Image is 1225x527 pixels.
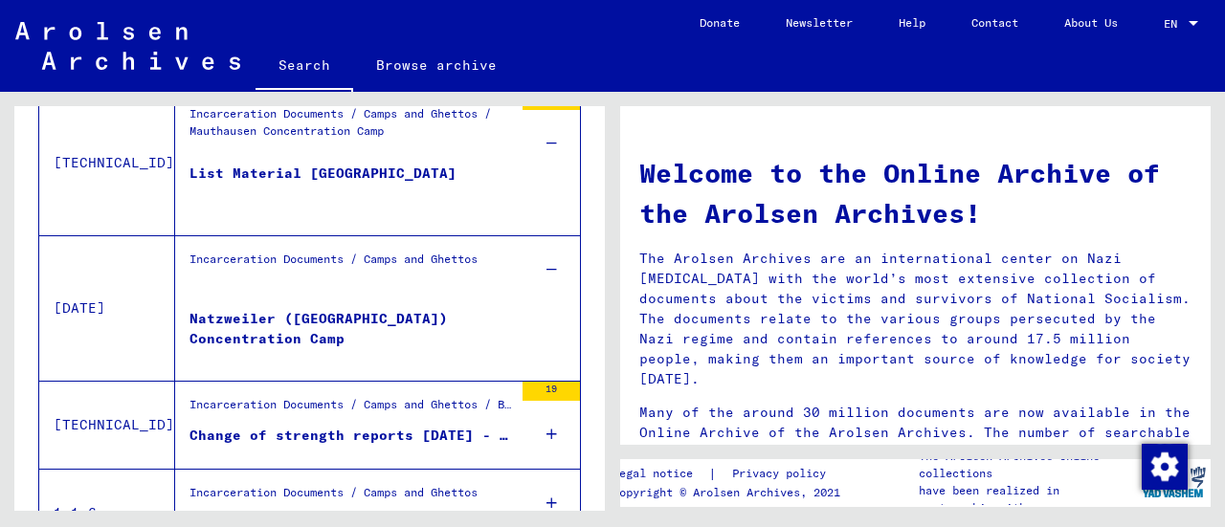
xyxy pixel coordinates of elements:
[1164,17,1185,31] span: EN
[39,381,175,469] td: [TECHNICAL_ID]
[639,403,1192,463] p: Many of the around 30 million documents are now available in the Online Archive of the Arolsen Ar...
[189,484,478,511] div: Incarceration Documents / Camps and Ghettos
[919,448,1137,482] p: The Arolsen Archives online collections
[189,164,457,221] div: List Material [GEOGRAPHIC_DATA]
[1142,444,1188,490] img: Change consent
[1141,443,1187,489] div: Change consent
[919,482,1137,516] p: have been realized in partnership with
[639,153,1192,233] h1: Welcome to the Online Archive of the Arolsen Archives!
[1138,458,1210,506] img: yv_logo.png
[39,235,175,381] td: [DATE]
[256,42,353,92] a: Search
[523,382,580,401] div: 19
[717,464,849,484] a: Privacy policy
[15,22,240,70] img: Arolsen_neg.svg
[353,42,520,88] a: Browse archive
[612,484,849,501] p: Copyright © Arolsen Archives, 2021
[612,464,849,484] div: |
[612,464,708,484] a: Legal notice
[189,251,478,308] div: Incarceration Documents / Camps and Ghettos
[189,105,513,163] div: Incarceration Documents / Camps and Ghettos / Mauthausen Concentration Camp
[189,309,513,366] div: Natzweiler ([GEOGRAPHIC_DATA]) Concentration Camp
[189,426,513,446] div: Change of strength reports [DATE] - [DATE]
[639,249,1192,389] p: The Arolsen Archives are an international center on Nazi [MEDICAL_DATA] with the world’s most ext...
[39,90,175,235] td: [TECHNICAL_ID]
[189,396,513,423] div: Incarceration Documents / Camps and Ghettos / Buchenwald Concentration Camp / List Material Buche...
